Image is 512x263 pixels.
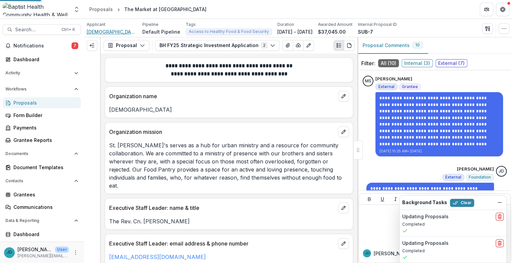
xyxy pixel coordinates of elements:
[3,24,81,35] button: Search...
[338,202,349,213] button: edit
[3,110,81,121] a: Form Builder
[5,179,72,183] span: Contacts
[375,76,412,82] p: [PERSON_NAME]
[303,40,314,51] button: Edit as form
[72,42,78,49] span: 7
[3,162,81,173] a: Document Templates
[277,28,313,35] p: [DATE] - [DATE]
[357,37,428,54] button: Proposal Comments
[378,195,386,203] button: Underline
[496,213,504,221] button: delete
[13,124,76,131] div: Payments
[3,122,81,133] a: Payments
[7,250,12,255] div: Jennifer Donahoo
[55,247,69,253] p: User
[361,59,375,67] p: Filter:
[402,240,449,246] h2: Updating Proposals
[496,3,509,16] button: Get Help
[457,166,494,173] p: [PERSON_NAME]
[142,22,158,28] p: Pipeline
[358,22,397,28] p: Internal Proposal ID
[3,189,81,200] a: Grantees
[496,198,504,206] button: Dismiss
[3,84,81,95] button: Open Workflows
[13,137,76,144] div: Grantee Reports
[3,135,81,146] a: Grantee Reports
[13,56,76,63] div: Dashboard
[402,214,449,220] h2: Updating Proposals
[189,29,269,34] span: Access to Healthy Food & Food Security
[87,4,115,14] a: Proposals
[318,28,346,35] p: $37,045.00
[17,253,69,259] p: [PERSON_NAME][EMAIL_ADDRESS][PERSON_NAME][DOMAIN_NAME]
[365,79,371,83] div: Melanie Saxon
[13,164,76,171] div: Document Templates
[13,99,76,106] div: Proposals
[3,201,81,213] a: Communications
[142,28,180,35] p: Default Pipeline
[378,59,399,67] span: All ( 10 )
[374,250,412,257] p: [PERSON_NAME]
[87,40,97,51] button: Expand left
[124,6,206,13] div: The Market at [GEOGRAPHIC_DATA]
[391,195,400,203] button: Italicize
[338,91,349,102] button: edit
[109,204,335,212] p: Executive Staff Leader: name & title
[3,148,81,159] button: Open Documents
[338,126,349,137] button: edit
[87,28,137,35] a: [DEMOGRAPHIC_DATA]
[13,203,76,211] div: Communications
[402,200,447,205] h2: Background Tasks
[277,22,294,28] p: Duration
[402,221,504,227] p: Completed
[109,239,335,248] p: Executive Staff Leader: email address & phone number
[333,40,344,51] button: Plaintext view
[358,28,373,35] p: SUB-7
[402,248,504,254] p: Completed
[338,238,349,249] button: edit
[499,169,504,174] div: Jennifer Donahoo
[469,175,491,180] span: Foundation
[3,97,81,108] a: Proposals
[445,175,461,180] span: External
[72,249,80,257] button: More
[5,151,72,156] span: Documents
[155,40,280,51] button: BH FY25 Strategic Investment Application2
[3,68,81,78] button: Open Activity
[3,229,81,240] a: Dashboard
[435,59,467,67] span: External ( 7 )
[87,22,105,28] p: Applicant
[15,27,57,33] span: Search...
[496,239,504,247] button: delete
[103,40,149,51] button: Proposal
[13,43,72,49] span: Notifications
[318,22,353,28] p: Awarded Amount
[109,254,206,260] a: [EMAIL_ADDRESS][DOMAIN_NAME]
[109,128,335,136] p: Organization mission
[109,217,349,225] p: The Rev. Cn. [PERSON_NAME]
[3,176,81,186] button: Open Contacts
[402,59,433,67] span: Internal ( 3 )
[3,215,81,226] button: Open Data & Reporting
[365,195,373,203] button: Bold
[89,6,113,13] div: Proposals
[5,218,72,223] span: Data & Reporting
[5,87,72,91] span: Workflows
[5,71,72,75] span: Activity
[3,241,81,252] a: Data Report
[13,231,76,238] div: Dashboard
[450,199,474,207] button: Clear
[480,3,493,16] button: Partners
[402,84,418,89] span: Grantee
[13,191,76,198] div: Grantees
[3,40,81,51] button: Notifications7
[60,26,77,33] div: Ctrl + K
[72,3,81,16] button: Open entity switcher
[17,246,52,253] p: [PERSON_NAME]
[344,40,355,51] button: PDF view
[13,112,76,119] div: Form Builder
[109,141,349,190] p: St. [PERSON_NAME]'s serves as a hub for urban ministry and a resource for community collaboration...
[415,43,420,47] span: 10
[186,22,196,28] p: Tags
